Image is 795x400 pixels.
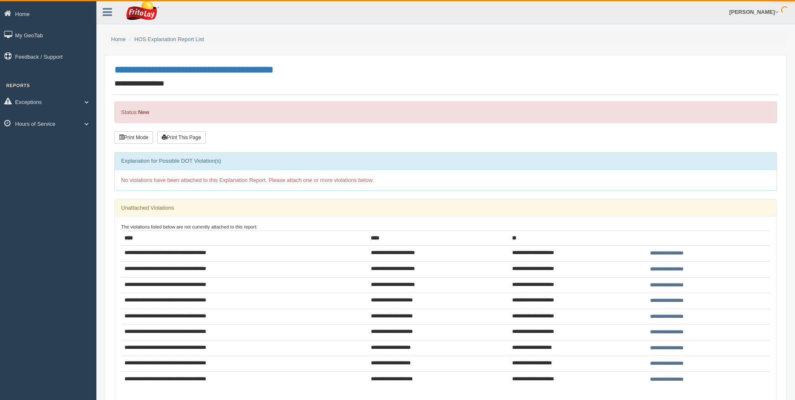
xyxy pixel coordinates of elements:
[135,36,204,42] a: HOS Explanation Report List
[121,224,257,229] small: The violations listed below are not currently attached to this report:
[115,153,777,169] div: Explanation for Possible DOT Violation(s)
[114,101,777,123] div: Status:
[157,131,206,144] button: Print This Page
[114,131,153,144] button: Print Mode
[121,177,374,183] span: No violations have been attached to this Explanation Report. Please attach one or more violations...
[115,200,777,216] div: Unattached Violations
[111,36,126,42] a: Home
[138,109,149,115] strong: New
